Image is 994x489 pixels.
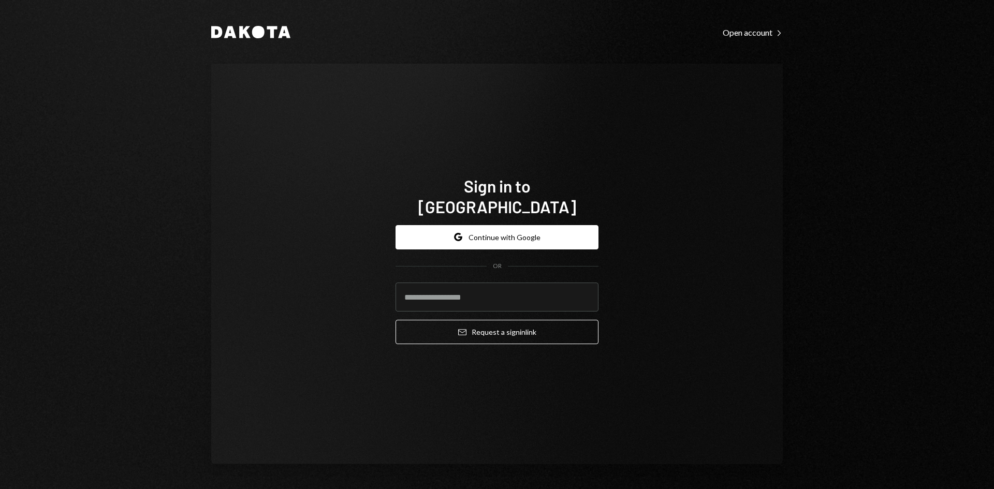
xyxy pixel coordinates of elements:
a: Open account [723,26,783,38]
button: Request a signinlink [396,320,598,344]
div: OR [493,262,502,271]
div: Open account [723,27,783,38]
h1: Sign in to [GEOGRAPHIC_DATA] [396,175,598,217]
button: Continue with Google [396,225,598,249]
